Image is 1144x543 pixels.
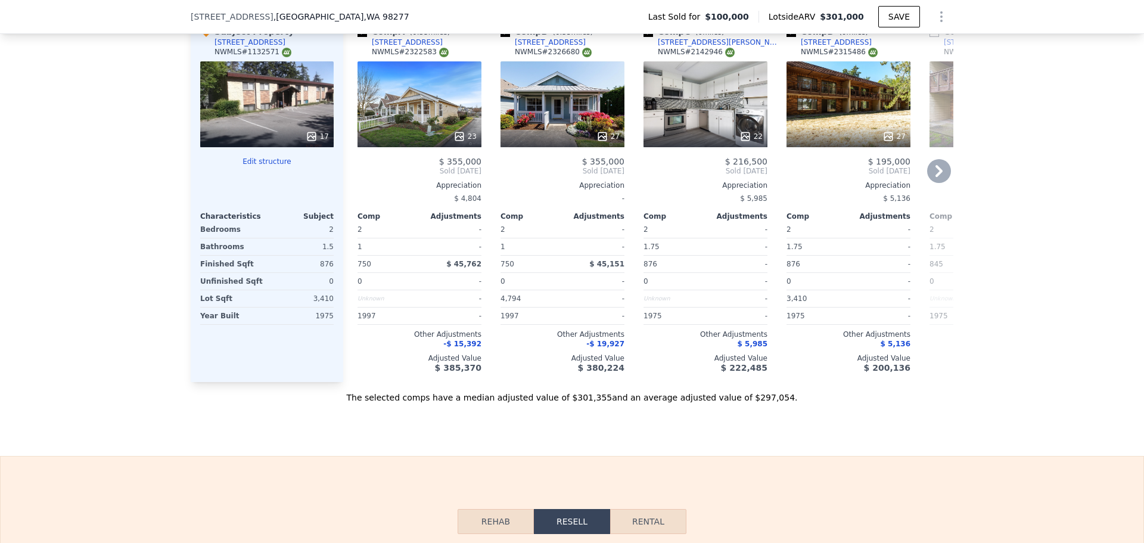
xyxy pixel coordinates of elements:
div: - [422,238,481,255]
span: 2 [786,225,791,234]
div: Adjusted Value [786,353,910,363]
div: Other Adjustments [357,330,481,339]
span: 845 [929,260,943,268]
span: 0 [643,277,648,286]
span: Sold [DATE] [643,166,767,176]
div: 23 [453,131,477,142]
div: Unknown [643,290,703,307]
span: 876 [643,260,657,268]
img: NWMLS Logo [725,48,735,57]
div: Appreciation [357,181,481,190]
div: - [851,256,910,272]
div: [STREET_ADDRESS][PERSON_NAME] [658,38,782,47]
div: Bathrooms [200,238,265,255]
div: - [708,290,767,307]
div: Adjusted Value [357,353,481,363]
span: $ 355,000 [439,157,481,166]
div: - [708,308,767,324]
div: - [565,238,624,255]
span: $100,000 [705,11,749,23]
div: 1975 [643,308,703,324]
div: Characteristics [200,212,267,221]
div: - [851,273,910,290]
div: 0 [269,273,334,290]
div: 27 [596,131,620,142]
div: Bedrooms [200,221,265,238]
span: , WA 98277 [363,12,409,21]
span: $ 380,224 [578,363,624,373]
span: $ 216,500 [725,157,767,166]
span: $ 45,762 [446,260,481,268]
div: 27 [882,131,906,142]
span: [STREET_ADDRESS] [191,11,273,23]
div: 2 [269,221,334,238]
div: [STREET_ADDRESS] [944,38,1015,47]
span: 2 [357,225,362,234]
div: Appreciation [643,181,767,190]
span: $ 5,136 [881,340,910,348]
div: - [565,221,624,238]
div: Lot Sqft [200,290,265,307]
div: - [565,290,624,307]
div: 22 [739,131,763,142]
div: NWMLS # 2322583 [372,47,449,57]
span: Sold [DATE] [786,166,910,176]
a: [STREET_ADDRESS] [786,38,872,47]
div: Comp [929,212,991,221]
div: Adjustments [562,212,624,221]
div: Comp [357,212,419,221]
span: $ 222,485 [721,363,767,373]
span: -$ 19,927 [586,340,624,348]
a: [STREET_ADDRESS] [929,38,1015,47]
span: , [GEOGRAPHIC_DATA] [273,11,409,23]
div: [STREET_ADDRESS] [372,38,443,47]
div: 1 [500,238,560,255]
span: $ 5,136 [883,194,910,203]
div: 1997 [500,308,560,324]
button: Resell [534,509,610,534]
span: 2 [500,225,505,234]
div: Unfinished Sqft [200,273,265,290]
div: Comp [643,212,705,221]
img: NWMLS Logo [582,48,592,57]
span: 4,794 [500,294,521,303]
div: NWMLS # 1132571 [214,47,291,57]
div: [STREET_ADDRESS] [214,38,285,47]
div: - [422,221,481,238]
span: Last Sold for [648,11,705,23]
img: NWMLS Logo [282,48,291,57]
button: SAVE [878,6,920,27]
div: Adjusted Value [500,353,624,363]
div: 1.75 [929,238,989,255]
div: 1975 [929,308,989,324]
button: Show Options [929,5,953,29]
div: Other Adjustments [786,330,910,339]
div: NWMLS # 2315486 [801,47,878,57]
div: Unknown [929,290,989,307]
div: - [708,256,767,272]
div: Comp [786,212,848,221]
div: 1.75 [786,238,846,255]
div: Comp [500,212,562,221]
div: - [851,238,910,255]
span: 3,410 [786,294,807,303]
div: 17 [306,131,329,142]
span: $ 385,370 [435,363,481,373]
div: - [565,308,624,324]
span: 2 [929,225,934,234]
div: - [851,290,910,307]
div: - [851,221,910,238]
div: Year Built [200,308,265,324]
div: 1975 [269,308,334,324]
div: 1 [357,238,417,255]
div: - [422,273,481,290]
div: - [851,308,910,324]
div: 1975 [786,308,846,324]
span: $301,000 [820,12,864,21]
span: 2 [643,225,648,234]
div: Adjusted Value [643,353,767,363]
div: 876 [269,256,334,272]
div: The selected comps have a median adjusted value of $301,355 and an average adjusted value of $297... [191,382,953,404]
div: 1.5 [269,238,334,255]
div: 1997 [357,308,417,324]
